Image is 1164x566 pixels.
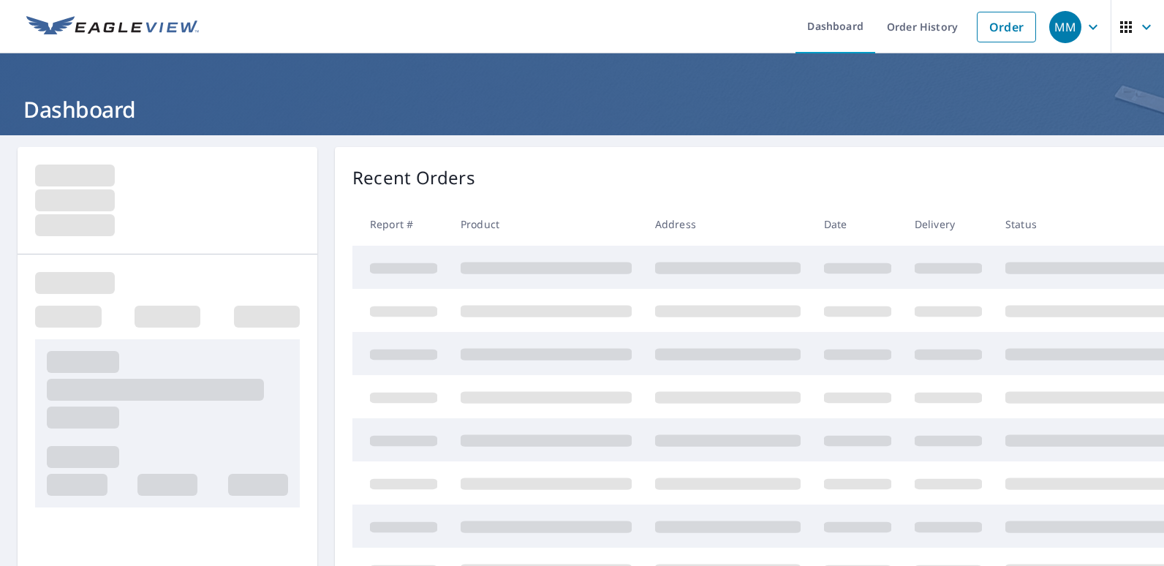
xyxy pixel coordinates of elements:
[1049,11,1081,43] div: MM
[449,203,643,246] th: Product
[18,94,1146,124] h1: Dashboard
[643,203,812,246] th: Address
[352,203,449,246] th: Report #
[352,165,475,191] p: Recent Orders
[812,203,903,246] th: Date
[977,12,1036,42] a: Order
[903,203,994,246] th: Delivery
[26,16,199,38] img: EV Logo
